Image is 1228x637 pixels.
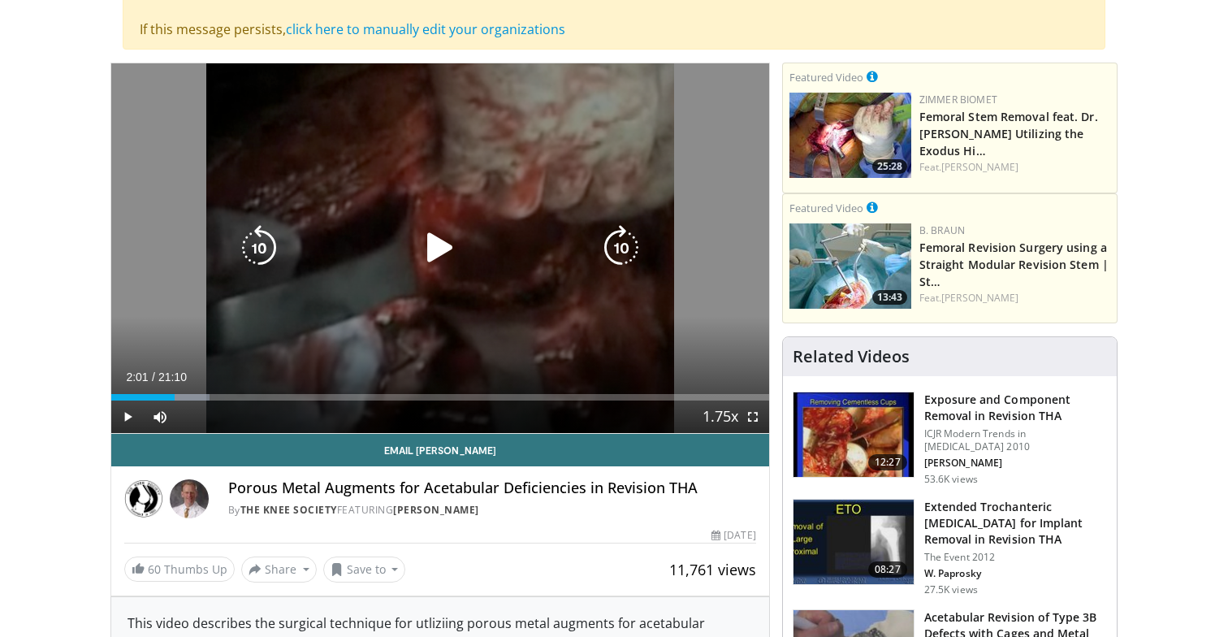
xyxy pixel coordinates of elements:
[924,499,1107,548] h3: Extended Trochanteric [MEDICAL_DATA] for Implant Removal in Revision THA
[737,401,769,433] button: Fullscreen
[919,291,1110,305] div: Feat.
[919,160,1110,175] div: Feat.
[126,370,148,383] span: 2:01
[872,159,907,174] span: 25:28
[170,479,209,518] img: Avatar
[789,223,911,309] img: 4275ad52-8fa6-4779-9598-00e5d5b95857.150x105_q85_crop-smart_upscale.jpg
[111,394,769,401] div: Progress Bar
[124,557,235,582] a: 60 Thumbs Up
[158,370,187,383] span: 21:10
[393,503,479,517] a: [PERSON_NAME]
[148,561,161,577] span: 60
[924,457,1107,470] p: [PERSON_NAME]
[924,551,1107,564] p: The Event 2012
[924,473,978,486] p: 53.6K views
[793,500,914,584] img: 5SPjETdNCPS-ZANX4xMDoxOmtxOwKG7D.150x105_q85_crop-smart_upscale.jpg
[144,401,176,433] button: Mute
[919,223,965,237] a: B. Braun
[941,291,1018,305] a: [PERSON_NAME]
[704,401,737,433] button: Playback Rate
[240,503,337,517] a: The Knee Society
[924,583,978,596] p: 27.5K views
[868,454,907,470] span: 12:27
[793,499,1107,596] a: 08:27 Extended Trochanteric [MEDICAL_DATA] for Implant Removal in Revision THA The Event 2012 W. ...
[111,434,769,466] a: Email [PERSON_NAME]
[228,479,756,497] h4: Porous Metal Augments for Acetabular Deficiencies in Revision THA
[323,557,406,583] button: Save to
[789,93,911,178] a: 25:28
[793,347,910,366] h4: Related Videos
[872,290,907,305] span: 13:43
[111,401,144,433] button: Play
[924,567,1107,580] p: W. Paprosky
[789,223,911,309] a: 13:43
[919,93,997,106] a: Zimmer Biomet
[793,392,1107,486] a: 12:27 Exposure and Component Removal in Revision THA ICJR Modern Trends in [MEDICAL_DATA] 2010 [P...
[124,479,163,518] img: The Knee Society
[924,392,1107,424] h3: Exposure and Component Removal in Revision THA
[711,528,755,543] div: [DATE]
[793,392,914,477] img: 297848_0003_1.png.150x105_q85_crop-smart_upscale.jpg
[789,70,863,84] small: Featured Video
[919,109,1098,158] a: Femoral Stem Removal feat. Dr. [PERSON_NAME] Utilizing the Exodus Hi…
[924,427,1107,453] p: ICJR Modern Trends in [MEDICAL_DATA] 2010
[152,370,155,383] span: /
[789,201,863,215] small: Featured Video
[241,557,317,583] button: Share
[789,93,911,178] img: 8704042d-15d5-4ce9-b753-6dec72ffdbb1.150x105_q85_crop-smart_upscale.jpg
[286,20,565,38] a: click here to manually edit your organizations
[111,63,769,434] video-js: Video Player
[669,560,756,579] span: 11,761 views
[868,561,907,578] span: 08:27
[941,160,1018,174] a: [PERSON_NAME]
[919,240,1109,289] a: Femoral Revision Surgery using a Straight Modular Revision Stem | St…
[228,503,756,518] div: By FEATURING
